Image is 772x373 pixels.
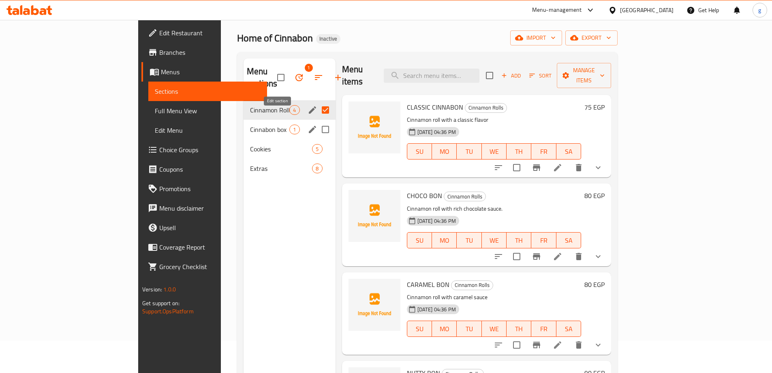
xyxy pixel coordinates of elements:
span: FR [535,146,553,157]
div: items [312,164,322,173]
a: Edit Restaurant [141,23,267,43]
svg: Show Choices [593,163,603,172]
span: SA [560,146,578,157]
span: export [572,33,611,43]
button: sort-choices [489,158,508,177]
div: Inactive [316,34,340,44]
svg: Show Choices [593,252,603,261]
button: Add [498,69,524,82]
span: Add [500,71,522,80]
button: delete [569,158,588,177]
img: CHOCO BON [349,190,400,242]
a: Support.OpsPlatform [142,306,194,317]
span: 4 [290,106,299,114]
span: [DATE] 04:36 PM [414,217,459,225]
button: MO [432,232,457,248]
input: search [384,69,479,83]
button: SA [556,321,581,337]
div: Cinnabon box1edit [244,120,336,139]
nav: Menu sections [244,97,336,181]
a: Choice Groups [141,140,267,160]
span: MO [435,146,453,157]
span: FR [535,323,553,335]
button: WE [482,321,507,337]
span: 1 [290,126,299,134]
span: TU [460,146,478,157]
button: import [510,30,562,45]
a: Menus [141,62,267,82]
button: WE [482,232,507,248]
span: SU [411,146,429,157]
div: Menu-management [532,5,582,15]
a: Edit menu item [553,340,562,350]
a: Menu disclaimer [141,198,267,218]
button: show more [588,335,608,355]
button: delete [569,335,588,355]
button: edit [306,104,319,116]
button: sort-choices [489,335,508,355]
button: SU [407,143,432,160]
span: Sort items [524,69,557,82]
p: Cinnamon roll with a classic flavor [407,115,581,125]
button: TH [507,143,531,160]
span: Menu disclaimer [159,203,261,213]
button: SU [407,232,432,248]
span: import [517,33,556,43]
button: SU [407,321,432,337]
button: Add section [328,68,348,87]
button: Branch-specific-item [527,247,546,266]
div: items [312,144,322,154]
button: Branch-specific-item [527,158,546,177]
button: Manage items [557,63,611,88]
span: SU [411,323,429,335]
span: Sections [155,86,261,96]
span: Inactive [316,35,340,42]
button: delete [569,247,588,266]
span: 5 [312,145,322,153]
h6: 80 EGP [584,279,605,290]
div: items [289,105,299,115]
span: FR [535,235,553,246]
button: edit [306,123,319,136]
span: Cinnamon Rolls [250,105,290,115]
span: Upsell [159,223,261,233]
span: Branches [159,47,261,57]
a: Edit menu item [553,252,562,261]
span: Grocery Checklist [159,262,261,272]
a: Grocery Checklist [141,257,267,276]
button: TU [457,321,481,337]
span: Sort [529,71,552,80]
a: Coverage Report [141,237,267,257]
span: Add item [498,69,524,82]
span: Bulk update [289,68,309,87]
button: TH [507,321,531,337]
img: CLASSIC CINNABON [349,101,400,153]
span: Select all sections [272,69,289,86]
span: MO [435,235,453,246]
span: CHOCO BON [407,190,442,202]
h6: 75 EGP [584,101,605,113]
span: MO [435,323,453,335]
span: CLASSIC CINNABON [407,101,463,113]
button: FR [531,143,556,160]
a: Promotions [141,179,267,198]
a: Sections [148,82,267,101]
span: g [758,6,761,15]
span: Select to update [508,248,525,265]
button: SA [556,232,581,248]
span: Select to update [508,159,525,176]
span: Edit Restaurant [159,28,261,38]
div: Cookies5 [244,139,336,159]
span: Manage items [563,65,605,86]
button: WE [482,143,507,160]
span: TH [510,146,528,157]
button: TU [457,143,481,160]
span: [DATE] 04:36 PM [414,306,459,313]
span: Promotions [159,184,261,194]
img: CARAMEL BON [349,279,400,331]
button: SA [556,143,581,160]
span: SA [560,235,578,246]
span: TU [460,235,478,246]
div: Cinnamon Rolls [451,280,493,290]
p: Cinnamon roll with caramel sauce [407,292,581,302]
